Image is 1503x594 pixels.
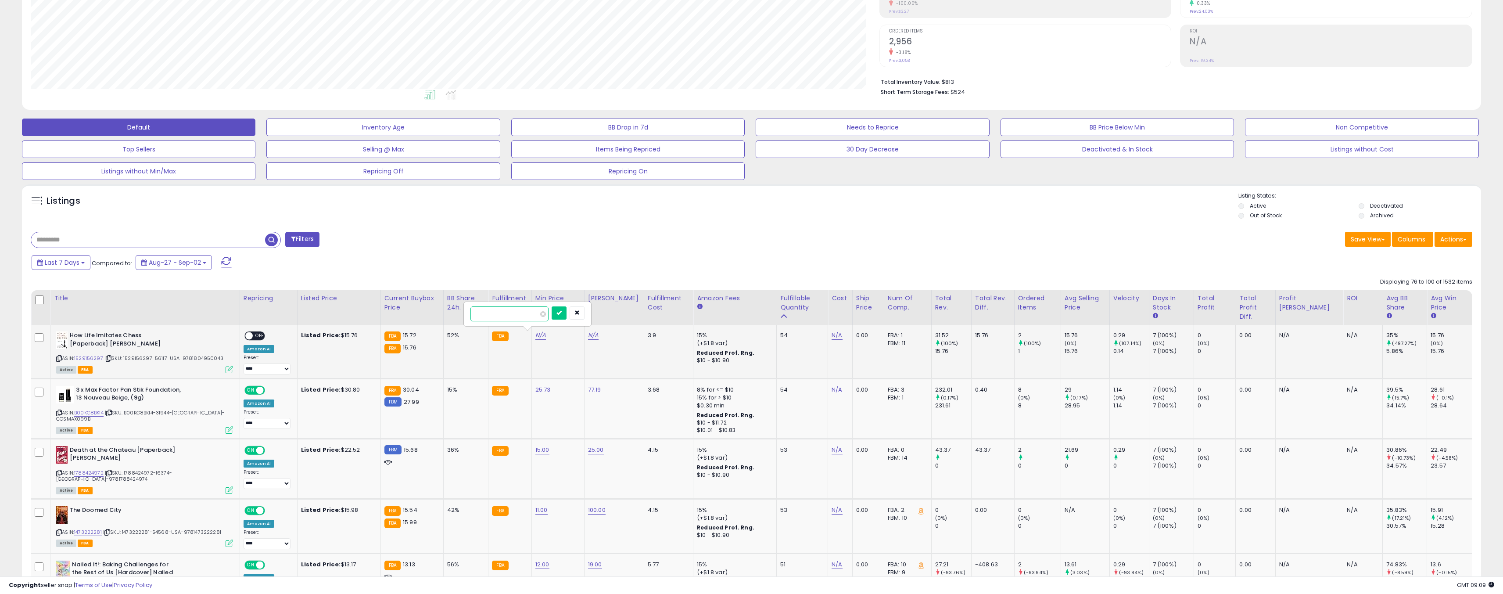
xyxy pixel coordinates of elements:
small: (0%) [1113,394,1126,401]
div: $10 - $10.90 [697,357,770,364]
small: (15.7%) [1392,394,1409,401]
small: (100%) [941,340,958,347]
small: Amazon Fees. [697,303,702,311]
b: Listed Price: [301,385,341,394]
div: N/A [1065,506,1103,514]
div: 42% [447,506,482,514]
small: Avg BB Share. [1386,312,1392,320]
label: Out of Stock [1250,212,1282,219]
div: N/A [1279,446,1337,454]
div: 15% [697,446,770,454]
button: Default [22,119,255,136]
button: Columns [1392,232,1433,247]
div: ROI [1347,294,1379,303]
button: Listings without Cost [1245,140,1478,158]
a: 25.73 [535,385,551,394]
div: 0 [1018,462,1061,470]
button: Items Being Repriced [511,140,745,158]
div: $10 - $11.72 [697,419,770,427]
a: 100.00 [588,506,606,515]
div: 0.00 [1239,446,1268,454]
span: FBA [78,487,93,494]
span: OFF [264,386,278,394]
a: N/A [832,560,842,569]
div: Preset: [244,469,291,489]
div: 5.86% [1386,347,1427,355]
span: ROI [1190,29,1472,34]
span: OFF [253,332,267,340]
small: Prev: 119.34% [1190,58,1214,63]
span: FBA [78,427,93,434]
div: 34.14% [1386,402,1427,410]
button: 30 Day Decrease [756,140,989,158]
div: Amazon AI [244,460,274,468]
li: $813 [881,76,1466,86]
b: How Life Imitates Chess [Paperback] [PERSON_NAME] [70,331,176,350]
span: Columns [1398,235,1425,244]
div: 0 [935,506,971,514]
div: 0.40 [975,386,1008,394]
div: 2 [1018,331,1061,339]
div: N/A [1347,386,1376,394]
div: 53 [780,506,821,514]
small: (0%) [1018,515,1030,522]
a: N/A [832,331,842,340]
p: Listing States: [1238,192,1481,200]
div: 0 [1198,402,1235,410]
a: 12.00 [535,560,549,569]
a: Terms of Use [75,581,112,589]
div: Amazon Fees [697,294,773,303]
span: Last 7 Days [45,258,79,267]
div: $15.76 [301,331,374,339]
div: Avg BB Share [1386,294,1423,312]
img: 51Xh2DieOkL._SL40_.jpg [56,506,68,524]
img: 51lV97Cj5xL._SL40_.jpg [56,561,70,578]
div: Velocity [1113,294,1145,303]
span: | SKU: 1529156297-56117-USA-9781804950043 [104,355,223,362]
div: N/A [1279,331,1337,339]
button: Selling @ Max [266,140,500,158]
div: ASIN: [56,446,233,493]
small: (107.14%) [1119,340,1141,347]
small: Prev: $3.27 [889,9,909,14]
a: 19.00 [588,560,602,569]
div: 15% for > $10 [697,394,770,402]
small: FBM [384,397,402,407]
div: N/A [1347,506,1376,514]
small: (0%) [1153,340,1165,347]
div: 15.91 [1431,506,1472,514]
small: FBM [384,445,402,454]
div: Profit [PERSON_NAME] [1279,294,1340,312]
div: 0 [1018,522,1061,530]
a: N/A [535,331,546,340]
img: 41ixbnWVcDL._SL40_.jpg [56,446,68,464]
small: FBA [384,506,401,516]
div: Preset: [244,355,291,374]
div: 0 [1113,522,1149,530]
div: 1 [1018,347,1061,355]
h2: 2,956 [889,36,1171,48]
div: 7 (100%) [1153,446,1194,454]
div: 0 [1198,506,1235,514]
small: FBA [492,446,508,456]
div: Fulfillment Cost [648,294,689,312]
div: 0.00 [856,331,877,339]
div: 3.68 [648,386,686,394]
button: BB Drop in 7d [511,119,745,136]
div: 15% [697,331,770,339]
span: Compared to: [92,259,132,267]
div: Total Profit Diff. [1239,294,1271,321]
span: $524 [951,88,965,96]
span: ON [245,386,256,394]
button: Inventory Age [266,119,500,136]
span: 30.04 [403,385,419,394]
small: (497.27%) [1392,340,1416,347]
small: FBA [384,331,401,341]
button: Filters [285,232,319,247]
div: 0.00 [1239,331,1268,339]
span: ON [245,507,256,515]
small: FBA [492,386,508,396]
div: (+$1.8 var) [697,514,770,522]
div: 36% [447,446,482,454]
div: 232.01 [935,386,971,394]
